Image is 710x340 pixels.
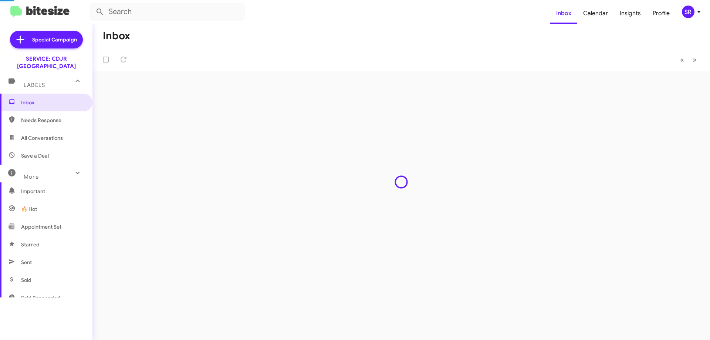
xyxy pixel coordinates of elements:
span: Needs Response [21,117,84,124]
a: Special Campaign [10,31,83,48]
span: « [680,55,684,64]
span: Special Campaign [32,36,77,43]
span: Sent [21,259,32,266]
a: Calendar [577,3,614,24]
span: Important [21,188,84,195]
span: Sold [21,276,31,284]
span: More [24,174,39,180]
a: Profile [647,3,676,24]
button: Next [688,52,701,67]
a: Insights [614,3,647,24]
span: All Conversations [21,134,63,142]
span: Save a Deal [21,152,49,159]
span: Inbox [21,99,84,106]
button: Previous [676,52,689,67]
h1: Inbox [103,30,130,42]
span: 🔥 Hot [21,205,37,213]
div: SR [682,6,694,18]
span: Sold Responded [21,294,60,302]
span: Labels [24,82,45,88]
input: Search [89,3,245,21]
span: Starred [21,241,40,248]
span: » [693,55,697,64]
span: Appointment Set [21,223,61,230]
a: Inbox [550,3,577,24]
button: SR [676,6,702,18]
nav: Page navigation example [676,52,701,67]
